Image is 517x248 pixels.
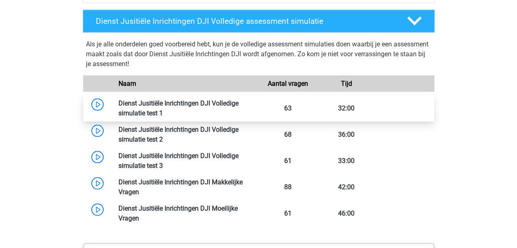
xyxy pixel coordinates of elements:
div: Dienst Jusitiële Inrichtingen DJI Volledige simulatie test 2 [112,124,259,144]
a: Dienst Jusitiële Inrichtingen DJI Volledige assessment simulatie [79,9,438,32]
div: Dienst Jusitiële Inrichtingen DJI Volledige simulatie test 3 [112,151,259,170]
div: Tijd [317,78,376,88]
div: Aantal vragen [258,78,317,88]
div: Dienst Jusitiële Inrichtingen DJI Moeilijke Vragen [112,203,259,223]
div: Dienst Jusitiële Inrichtingen DJI Makkelijke Vragen [112,177,259,197]
div: Naam [112,78,259,88]
h4: Dienst Jusitiële Inrichtingen DJI Volledige assessment simulatie [96,16,394,25]
div: Dienst Jusitiële Inrichtingen DJI Volledige simulatie test 1 [112,98,259,118]
div: Als je alle onderdelen goed voorbereid hebt, kun je de volledige assessment simulaties doen waarb... [86,39,431,72]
